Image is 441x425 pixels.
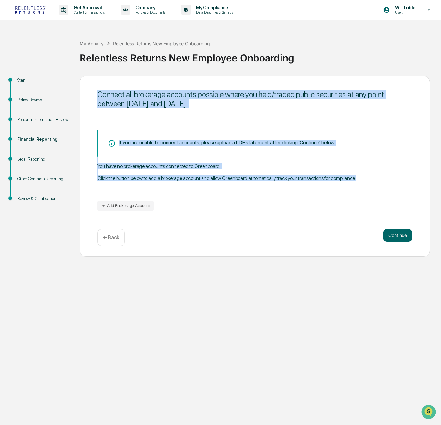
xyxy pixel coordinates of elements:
div: We're available if you need us! [22,55,81,60]
button: Add Brokerage Account [97,201,154,211]
div: Other Common Reporting [17,176,69,182]
div: 🔎 [6,93,11,98]
p: Will Trible [390,5,418,10]
iframe: Open customer support [421,404,438,421]
img: 1746055101610-c473b297-6a78-478c-a979-82029cc54cd1 [6,49,18,60]
p: ← Back [103,234,119,241]
span: Attestations [53,80,79,87]
div: Review & Certification [17,195,69,202]
div: 🗄️ [46,81,51,86]
div: Policy Review [17,97,69,103]
div: Relentless Returns New Employee Onboarding [113,41,210,46]
a: Powered byPylon [45,108,77,113]
input: Clear [17,29,105,36]
a: 🗄️Attestations [44,78,82,89]
div: You have no brokerage accounts connected to Greenboard. Click the button below to add a brokerage... [97,163,412,191]
div: Financial Reporting [17,136,69,143]
p: Content & Transactions [68,10,108,15]
a: 🖐️Preclearance [4,78,44,89]
img: logo [15,6,46,14]
span: Data Lookup [13,92,40,99]
div: Connect all brokerage accounts possible where you held/traded public securities at any point betw... [97,90,412,108]
p: Users [390,10,418,15]
div: 🖐️ [6,81,11,86]
button: Start new chat [108,51,116,58]
p: Get Approval [68,5,108,10]
div: If you are unable to connect accounts, please upload a PDF statement after clicking 'Continue' be... [119,140,335,146]
a: 🔎Data Lookup [4,90,43,101]
p: Company [130,5,168,10]
span: Preclearance [13,80,41,87]
div: My Activity [80,41,103,46]
div: Legal Reporting [17,156,69,162]
p: My Compliance [191,5,236,10]
button: Continue [383,229,412,242]
span: Pylon [63,108,77,113]
div: Relentless Returns New Employee Onboarding [80,47,438,64]
p: How can we help? [6,13,116,24]
p: Data, Deadlines & Settings [191,10,236,15]
div: Personal Information Review [17,116,69,123]
div: Start [17,77,69,83]
p: Policies & Documents [130,10,168,15]
div: Start new chat [22,49,104,55]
